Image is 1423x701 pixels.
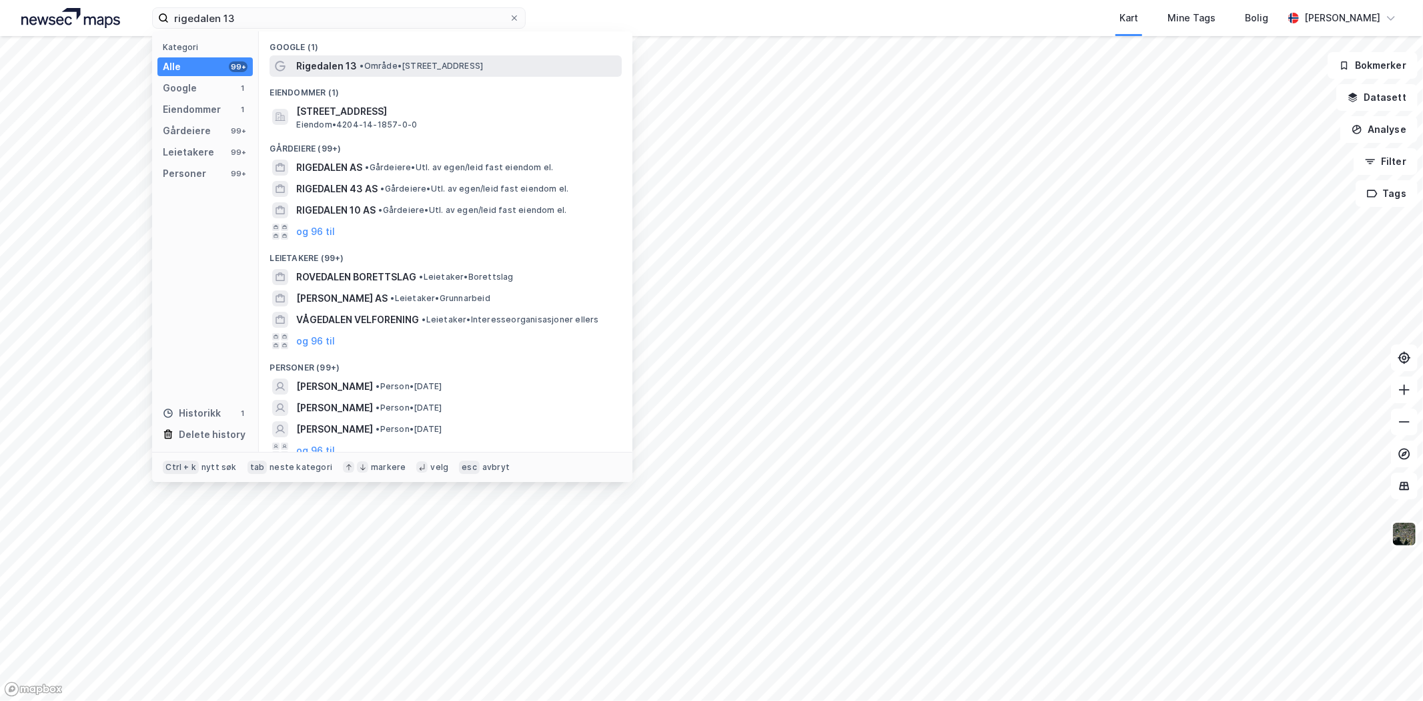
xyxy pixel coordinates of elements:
[1167,10,1216,26] div: Mine Tags
[430,462,448,473] div: velg
[296,224,335,240] button: og 96 til
[296,443,335,459] button: og 96 til
[237,104,248,115] div: 1
[163,59,181,75] div: Alle
[179,427,246,443] div: Delete history
[163,123,211,139] div: Gårdeiere
[296,103,616,120] span: [STREET_ADDRESS]
[169,8,509,28] input: Søk på adresse, matrikkel, gårdeiere, leietakere eller personer
[296,58,357,74] span: Rigedalen 13
[229,61,248,72] div: 99+
[163,144,214,160] div: Leietakere
[365,162,369,172] span: •
[1392,521,1417,547] img: 9k=
[163,461,199,474] div: Ctrl + k
[1356,637,1423,701] iframe: Chat Widget
[376,381,442,392] span: Person • [DATE]
[163,42,253,52] div: Kategori
[296,400,373,416] span: [PERSON_NAME]
[380,184,384,194] span: •
[1356,180,1418,207] button: Tags
[201,462,237,473] div: nytt søk
[229,168,248,179] div: 99+
[419,272,423,282] span: •
[4,682,63,697] a: Mapbox homepage
[376,424,442,435] span: Person • [DATE]
[360,61,364,71] span: •
[376,403,380,413] span: •
[296,421,373,437] span: [PERSON_NAME]
[459,461,480,474] div: esc
[259,352,632,376] div: Personer (99+)
[296,312,419,328] span: VÅGEDALEN VELFORENING
[163,405,221,421] div: Historikk
[422,314,598,325] span: Leietaker • Interesseorganisasjoner ellers
[229,126,248,136] div: 99+
[380,184,568,194] span: Gårdeiere • Utl. av egen/leid fast eiendom el.
[296,202,376,218] span: RIGEDALEN 10 AS
[163,80,197,96] div: Google
[360,61,483,71] span: Område • [STREET_ADDRESS]
[237,408,248,419] div: 1
[237,83,248,93] div: 1
[259,77,632,101] div: Eiendommer (1)
[259,31,632,55] div: Google (1)
[378,205,382,215] span: •
[259,242,632,266] div: Leietakere (99+)
[248,461,268,474] div: tab
[259,133,632,157] div: Gårdeiere (99+)
[296,290,388,306] span: [PERSON_NAME] AS
[163,101,221,118] div: Eiendommer
[1245,10,1268,26] div: Bolig
[296,160,362,176] span: RIGEDALEN AS
[390,293,394,303] span: •
[270,462,332,473] div: neste kategori
[296,333,335,349] button: og 96 til
[296,379,373,395] span: [PERSON_NAME]
[371,462,406,473] div: markere
[422,314,426,324] span: •
[376,381,380,391] span: •
[229,147,248,158] div: 99+
[1328,52,1418,79] button: Bokmerker
[1336,84,1418,111] button: Datasett
[296,181,378,197] span: RIGEDALEN 43 AS
[163,166,206,182] div: Personer
[1340,116,1418,143] button: Analyse
[482,462,510,473] div: avbryt
[365,162,553,173] span: Gårdeiere • Utl. av egen/leid fast eiendom el.
[21,8,120,28] img: logo.a4113a55bc3d86da70a041830d287a7e.svg
[378,205,566,216] span: Gårdeiere • Utl. av egen/leid fast eiendom el.
[419,272,513,282] span: Leietaker • Borettslag
[296,120,417,130] span: Eiendom • 4204-14-1857-0-0
[1119,10,1138,26] div: Kart
[296,269,416,285] span: ROVEDALEN BORETTSLAG
[390,293,490,304] span: Leietaker • Grunnarbeid
[1304,10,1380,26] div: [PERSON_NAME]
[376,403,442,413] span: Person • [DATE]
[1354,148,1418,175] button: Filter
[376,424,380,434] span: •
